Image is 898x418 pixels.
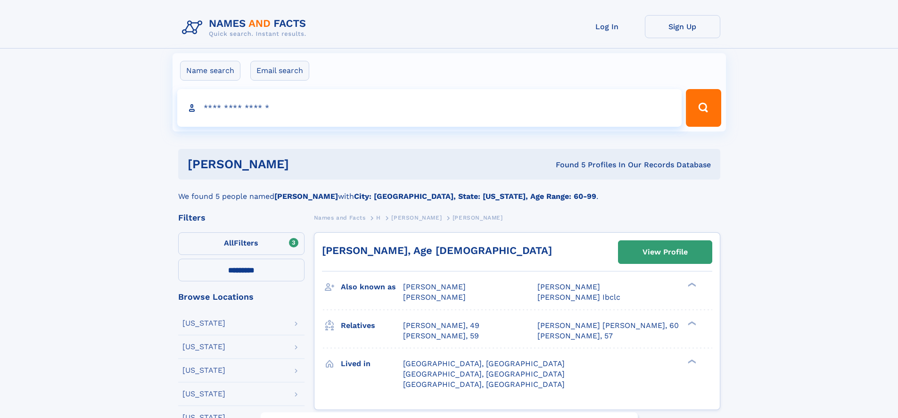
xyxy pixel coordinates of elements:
[537,331,613,341] a: [PERSON_NAME], 57
[618,241,712,263] a: View Profile
[403,380,565,389] span: [GEOGRAPHIC_DATA], [GEOGRAPHIC_DATA]
[182,390,225,398] div: [US_STATE]
[314,212,366,223] a: Names and Facts
[453,214,503,221] span: [PERSON_NAME]
[178,15,314,41] img: Logo Names and Facts
[569,15,645,38] a: Log In
[685,320,697,326] div: ❯
[403,282,466,291] span: [PERSON_NAME]
[178,232,305,255] label: Filters
[537,293,620,302] span: [PERSON_NAME] Ibclc
[188,158,422,170] h1: [PERSON_NAME]
[643,241,688,263] div: View Profile
[341,318,403,334] h3: Relatives
[274,192,338,201] b: [PERSON_NAME]
[341,356,403,372] h3: Lived in
[422,160,711,170] div: Found 5 Profiles In Our Records Database
[686,89,721,127] button: Search Button
[224,238,234,247] span: All
[341,279,403,295] h3: Also known as
[645,15,720,38] a: Sign Up
[403,293,466,302] span: [PERSON_NAME]
[376,212,381,223] a: H
[178,293,305,301] div: Browse Locations
[182,367,225,374] div: [US_STATE]
[403,320,479,331] a: [PERSON_NAME], 49
[180,61,240,81] label: Name search
[403,359,565,368] span: [GEOGRAPHIC_DATA], [GEOGRAPHIC_DATA]
[537,282,600,291] span: [PERSON_NAME]
[391,214,442,221] span: [PERSON_NAME]
[178,180,720,202] div: We found 5 people named with .
[354,192,596,201] b: City: [GEOGRAPHIC_DATA], State: [US_STATE], Age Range: 60-99
[250,61,309,81] label: Email search
[376,214,381,221] span: H
[403,331,479,341] a: [PERSON_NAME], 59
[182,343,225,351] div: [US_STATE]
[391,212,442,223] a: [PERSON_NAME]
[685,282,697,288] div: ❯
[537,320,679,331] a: [PERSON_NAME] [PERSON_NAME], 60
[178,213,305,222] div: Filters
[182,320,225,327] div: [US_STATE]
[322,245,552,256] a: [PERSON_NAME], Age [DEMOGRAPHIC_DATA]
[403,369,565,378] span: [GEOGRAPHIC_DATA], [GEOGRAPHIC_DATA]
[685,358,697,364] div: ❯
[177,89,682,127] input: search input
